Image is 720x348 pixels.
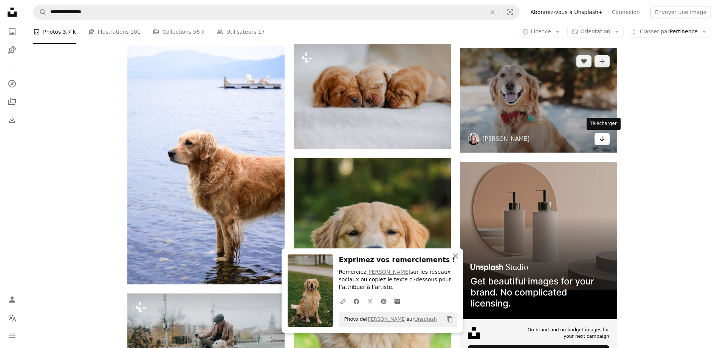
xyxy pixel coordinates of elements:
button: Menu [5,328,20,343]
a: Photographie bokeh de Golden Retriever adulte [460,97,617,103]
p: Remerciez sur les réseaux sociaux ou copiez le texte ci-dessous pour l’attribuer à l’artiste. [339,268,457,291]
button: Effacer [484,5,501,19]
a: Explorer [5,76,20,91]
a: Illustrations 101 [88,20,141,44]
span: On-brand and on budget images for your next campaign [522,327,609,340]
a: Unsplash [414,316,437,322]
span: Classer par [640,28,670,34]
button: Licence [518,26,564,38]
button: Rechercher sur Unsplash [34,5,46,19]
span: 101 [130,28,141,36]
span: Photo de sur [341,313,437,325]
button: Orientation [567,26,624,38]
img: Golden Retriever sur l’eau [127,46,285,284]
a: [PERSON_NAME] [483,135,530,143]
img: file-1631678316303-ed18b8b5cb9cimage [468,327,480,339]
a: [PERSON_NAME] [366,316,407,322]
a: Partagez-lePinterest [377,293,390,309]
a: Collections [5,94,20,109]
span: Orientation [581,28,610,34]
a: Télécharger [595,133,610,145]
a: Partagez-leTwitter [363,293,377,309]
a: Abonnez-vous à Unsplash+ [526,6,607,18]
img: Accéder au profil de Jenny Marvin [468,133,480,145]
h3: Exprimez vos remerciements ! [339,254,457,265]
a: Photos [5,24,20,39]
form: Rechercher des visuels sur tout le site [33,5,520,20]
a: Connexion / S’inscrire [5,292,20,307]
a: [PERSON_NAME] [366,269,410,275]
a: Connexion [607,6,644,18]
a: Golden Retriever sur l’eau [127,162,285,169]
img: Trois chiots dorment sur une couverture blanche [294,44,451,149]
span: Pertinence [640,28,698,36]
img: file-1715714113747-b8b0561c490eimage [460,162,617,319]
a: Trois chiots dorment sur une couverture blanche [294,93,451,100]
button: Recherche de visuels [501,5,519,19]
span: 56 k [193,28,204,36]
button: Envoyer une image [650,6,711,18]
div: Télécharger [587,118,621,130]
span: Licence [531,28,551,34]
a: Illustrations [5,42,20,58]
a: Partager par mail [390,293,404,309]
button: Classer parPertinence [627,26,711,38]
button: J’aime [576,55,591,67]
button: Ajouter à la collection [595,55,610,67]
a: Collections 56 k [153,20,204,44]
button: Langue [5,310,20,325]
a: Utilisateurs 17 [217,20,265,44]
a: Partagez-leFacebook [350,293,363,309]
button: Copier dans le presse-papier [443,313,456,326]
img: Photographie bokeh de Golden Retriever adulte [460,48,617,153]
a: Historique de téléchargement [5,112,20,128]
a: Accueil — Unsplash [5,5,20,21]
span: 17 [258,28,265,36]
